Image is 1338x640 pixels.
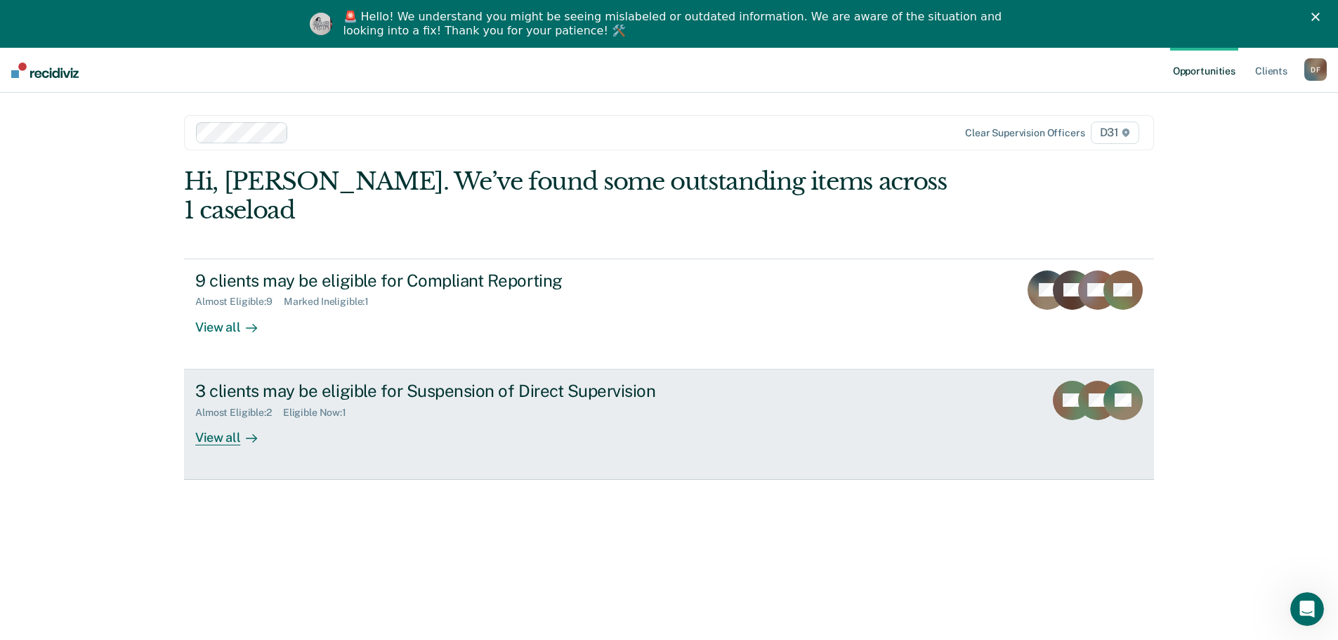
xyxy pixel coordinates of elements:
div: 9 clients may be eligible for Compliant Reporting [195,270,688,291]
div: 3 clients may be eligible for Suspension of Direct Supervision [195,381,688,401]
button: DF [1304,58,1327,81]
div: Almost Eligible : 9 [195,296,284,308]
iframe: Intercom live chat [1290,592,1324,626]
a: 9 clients may be eligible for Compliant ReportingAlmost Eligible:9Marked Ineligible:1View all [184,259,1154,370]
span: D31 [1091,122,1139,144]
img: Recidiviz [11,63,79,78]
div: Clear supervision officers [965,127,1084,139]
a: Opportunities [1170,48,1238,93]
div: Eligible Now : 1 [283,407,358,419]
a: 3 clients may be eligible for Suspension of Direct SupervisionAlmost Eligible:2Eligible Now:1View... [184,370,1154,480]
a: Clients [1252,48,1290,93]
div: View all [195,418,274,445]
div: Close [1311,13,1325,21]
img: Profile image for Kim [310,13,332,35]
div: View all [195,308,274,335]
div: D F [1304,58,1327,81]
div: Almost Eligible : 2 [195,407,283,419]
div: Hi, [PERSON_NAME]. We’ve found some outstanding items across 1 caseload [184,167,960,225]
div: 🚨 Hello! We understand you might be seeing mislabeled or outdated information. We are aware of th... [343,10,1006,38]
div: Marked Ineligible : 1 [284,296,380,308]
